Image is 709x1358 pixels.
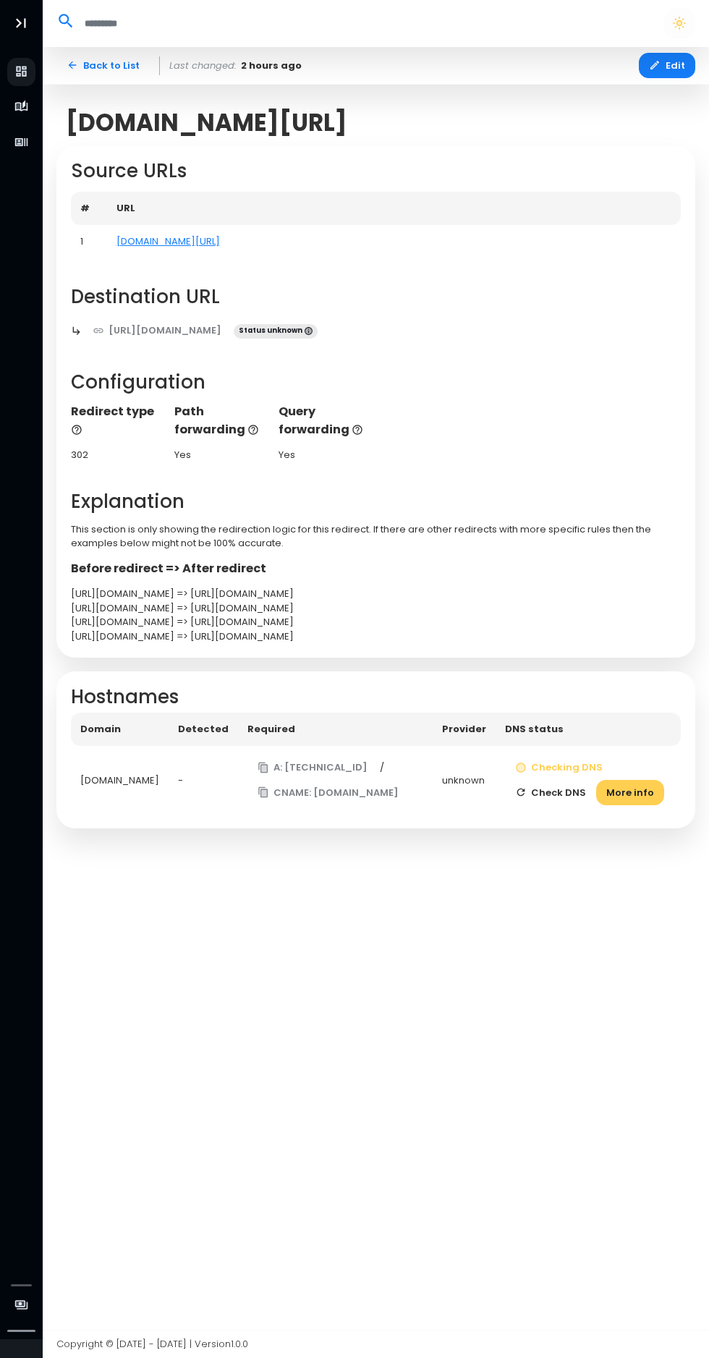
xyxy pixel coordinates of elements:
button: Toggle Aside [7,10,35,38]
th: # [71,192,107,225]
div: Yes [279,448,368,462]
span: Status unknown [234,324,318,339]
div: [URL][DOMAIN_NAME] => [URL][DOMAIN_NAME] [71,587,682,601]
th: URL [107,192,682,225]
span: [DOMAIN_NAME][URL] [66,109,347,137]
th: Provider [433,713,496,746]
th: Required [238,713,433,746]
span: Copyright © [DATE] - [DATE] | Version 1.0.0 [56,1337,248,1351]
td: - [169,746,238,815]
a: Back to List [56,53,150,78]
button: A: [TECHNICAL_ID] [247,755,378,781]
div: 302 [71,448,161,462]
p: Redirect type [71,403,161,438]
a: [DOMAIN_NAME][URL] [116,234,220,248]
button: More info [596,780,664,805]
th: DNS status [496,713,681,746]
td: / [238,746,433,815]
span: 2 hours ago [241,59,302,73]
div: [URL][DOMAIN_NAME] => [URL][DOMAIN_NAME] [71,601,682,616]
span: Last changed: [169,59,237,73]
button: CNAME: [DOMAIN_NAME] [247,780,409,805]
a: [URL][DOMAIN_NAME] [82,318,232,344]
div: [DOMAIN_NAME] [80,773,159,788]
div: Yes [174,448,264,462]
th: Detected [169,713,238,746]
th: Domain [71,713,169,746]
div: 1 [80,234,98,249]
h2: Explanation [71,491,682,513]
h2: Configuration [71,371,682,394]
div: unknown [442,773,486,788]
h2: Destination URL [71,286,682,308]
button: Checking DNS [505,755,614,781]
div: [URL][DOMAIN_NAME] => [URL][DOMAIN_NAME] [71,629,682,644]
button: Edit [639,53,695,78]
div: [URL][DOMAIN_NAME] => [URL][DOMAIN_NAME] [71,615,682,629]
p: Before redirect => After redirect [71,560,682,577]
h2: Source URLs [71,160,682,182]
p: Query forwarding [279,403,368,438]
p: Path forwarding [174,403,264,438]
button: Check DNS [505,780,597,805]
h2: Hostnames [71,686,682,708]
p: This section is only showing the redirection logic for this redirect. If there are other redirect... [71,522,682,551]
